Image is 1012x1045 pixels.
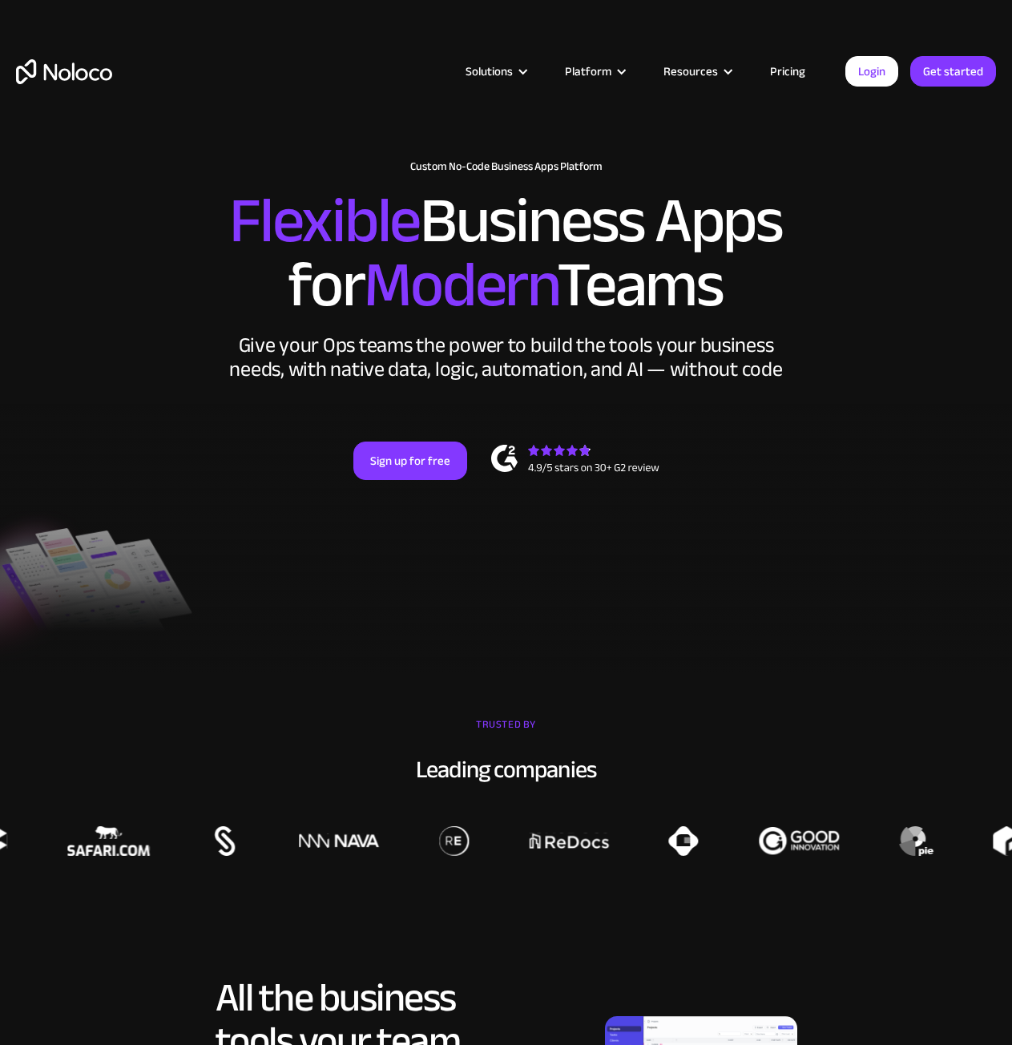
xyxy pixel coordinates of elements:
[16,189,996,317] h2: Business Apps for Teams
[446,61,545,82] div: Solutions
[750,61,825,82] a: Pricing
[845,56,898,87] a: Login
[910,56,996,87] a: Get started
[353,442,467,480] a: Sign up for free
[364,225,557,345] span: Modern
[226,333,787,381] div: Give your Ops teams the power to build the tools your business needs, with native data, logic, au...
[16,59,112,84] a: home
[229,161,420,280] span: Flexible
[663,61,718,82] div: Resources
[565,61,611,82] div: Platform
[466,61,513,82] div: Solutions
[643,61,750,82] div: Resources
[545,61,643,82] div: Platform
[16,160,996,173] h1: Custom No-Code Business Apps Platform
